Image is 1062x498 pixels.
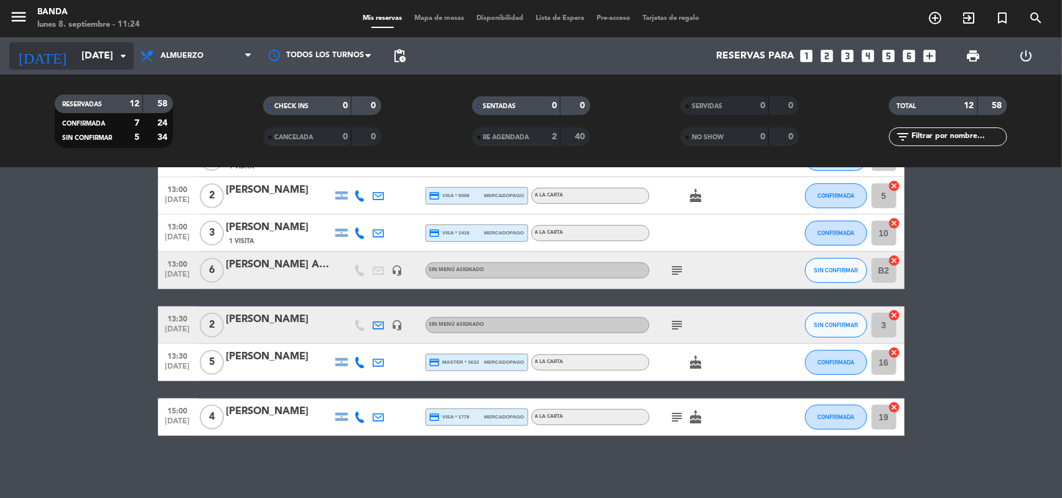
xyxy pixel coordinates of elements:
[157,99,170,108] strong: 58
[392,48,407,63] span: pending_actions
[429,228,470,239] span: visa * 1418
[966,48,980,63] span: print
[689,355,704,370] i: cake
[483,134,529,141] span: RE AGENDADA
[429,412,440,423] i: credit_card
[817,359,854,366] span: CONFIRMADA
[356,15,408,22] span: Mis reservas
[134,119,139,127] strong: 7
[817,413,854,420] span: CONFIRMADA
[484,229,524,237] span: mercadopago
[371,132,379,141] strong: 0
[230,236,254,246] span: 1 Visita
[429,267,485,272] span: Sin menú asignado
[552,132,557,141] strong: 2
[200,313,224,338] span: 2
[529,15,590,22] span: Lista de Espera
[670,318,685,333] i: subject
[274,134,313,141] span: CANCELADA
[552,101,557,110] strong: 0
[9,7,28,26] i: menu
[226,349,332,365] div: [PERSON_NAME]
[200,183,224,208] span: 2
[910,130,1007,144] input: Filtrar por nombre...
[817,192,854,199] span: CONFIRMADA
[888,309,901,321] i: cancel
[162,325,193,339] span: [DATE]
[9,7,28,30] button: menu
[37,19,140,31] div: lunes 8. septiembre - 11:24
[162,311,193,325] span: 13:30
[888,401,901,413] i: cancel
[888,346,901,359] i: cancel
[392,265,403,276] i: headset_mic
[692,134,724,141] span: NO SHOW
[670,410,685,425] i: subject
[805,313,867,338] button: SIN CONFIRMAR
[226,219,332,236] div: [PERSON_NAME]
[200,405,224,430] span: 4
[134,133,139,142] strong: 5
[343,132,348,141] strong: 0
[129,99,139,108] strong: 12
[1028,11,1043,25] i: search
[580,101,587,110] strong: 0
[895,129,910,144] i: filter_list
[226,311,332,328] div: [PERSON_NAME]
[162,182,193,196] span: 13:00
[162,362,193,377] span: [DATE]
[429,357,440,368] i: credit_card
[161,52,203,60] span: Almuerzo
[1000,37,1053,75] div: LOG OUT
[162,196,193,210] span: [DATE]
[689,410,704,425] i: cake
[788,101,796,110] strong: 0
[200,350,224,375] span: 5
[964,101,974,110] strong: 12
[535,414,564,419] span: A LA CARTA
[371,101,379,110] strong: 0
[901,48,918,64] i: looks_6
[274,103,309,109] span: CHECK INS
[62,135,112,141] span: SIN CONFIRMAR
[343,101,348,110] strong: 0
[429,190,470,201] span: visa * 0098
[408,15,470,22] span: Mapa de mesas
[535,359,564,364] span: A LA CARTA
[157,133,170,142] strong: 34
[484,191,524,200] span: mercadopago
[717,50,794,62] span: Reservas para
[162,403,193,417] span: 15:00
[897,103,916,109] span: TOTAL
[200,258,224,283] span: 6
[162,219,193,233] span: 13:00
[62,121,105,127] span: CONFIRMADA
[429,412,470,423] span: visa * 1778
[162,417,193,431] span: [DATE]
[992,101,1005,110] strong: 58
[636,15,706,22] span: Tarjetas de regalo
[881,48,897,64] i: looks_5
[9,42,75,70] i: [DATE]
[226,403,332,420] div: [PERSON_NAME]
[928,11,943,25] i: add_circle_outline
[805,405,867,430] button: CONFIRMADA
[575,132,587,141] strong: 40
[116,48,131,63] i: arrow_drop_down
[888,180,901,192] i: cancel
[157,119,170,127] strong: 24
[484,358,524,366] span: mercadopago
[805,183,867,208] button: CONFIRMADA
[814,321,858,328] span: SIN CONFIRMAR
[226,257,332,273] div: [PERSON_NAME] ADIDAS
[200,221,224,246] span: 3
[1018,48,1033,63] i: power_settings_new
[226,182,332,198] div: [PERSON_NAME]
[429,190,440,201] i: credit_card
[535,193,564,198] span: A LA CARTA
[805,350,867,375] button: CONFIRMADA
[819,48,836,64] i: looks_two
[995,11,1010,25] i: turned_in_not
[760,101,765,110] strong: 0
[670,263,685,278] i: subject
